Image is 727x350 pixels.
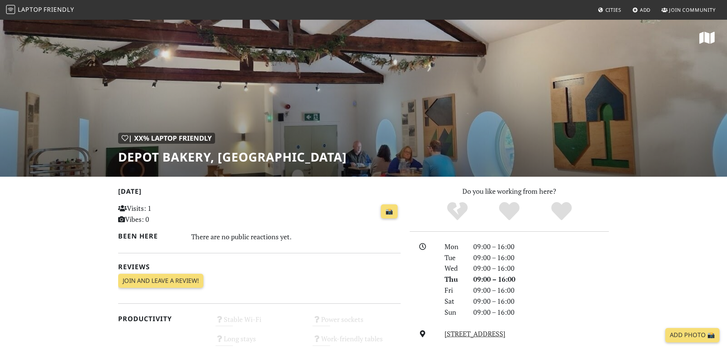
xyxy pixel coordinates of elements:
a: LaptopFriendly LaptopFriendly [6,3,74,17]
h2: [DATE] [118,187,401,198]
div: Sun [440,307,469,318]
h2: Reviews [118,263,401,271]
h1: Depot Bakery, [GEOGRAPHIC_DATA] [118,150,347,164]
span: Cities [605,6,621,13]
a: Cities [595,3,624,17]
div: 09:00 – 16:00 [469,296,613,307]
div: No [431,201,484,222]
a: Join and leave a review! [118,274,203,288]
span: Add [640,6,651,13]
div: There are no public reactions yet. [191,231,401,243]
span: Join Community [669,6,716,13]
img: LaptopFriendly [6,5,15,14]
div: Yes [483,201,535,222]
div: Stable Wi-Fi [211,313,308,333]
div: Fri [440,285,469,296]
div: Mon [440,241,469,252]
div: 09:00 – 16:00 [469,307,613,318]
p: Do you like working from here? [410,186,609,197]
h2: Productivity [118,315,206,323]
span: Laptop [18,5,42,14]
p: Visits: 1 Vibes: 0 [118,203,206,225]
div: 09:00 – 16:00 [469,274,613,285]
div: 09:00 – 16:00 [469,263,613,274]
a: Add [629,3,654,17]
div: Power sockets [308,313,405,333]
div: Tue [440,252,469,263]
a: Join Community [658,3,719,17]
a: 📸 [381,204,398,219]
div: Definitely! [535,201,588,222]
span: Friendly [44,5,74,14]
div: Thu [440,274,469,285]
div: Sat [440,296,469,307]
div: 09:00 – 16:00 [469,252,613,263]
div: | XX% Laptop Friendly [118,133,215,144]
a: [STREET_ADDRESS] [445,329,505,338]
h2: Been here [118,232,182,240]
div: 09:00 – 16:00 [469,285,613,296]
a: Add Photo 📸 [665,328,719,342]
div: 09:00 – 16:00 [469,241,613,252]
div: Wed [440,263,469,274]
